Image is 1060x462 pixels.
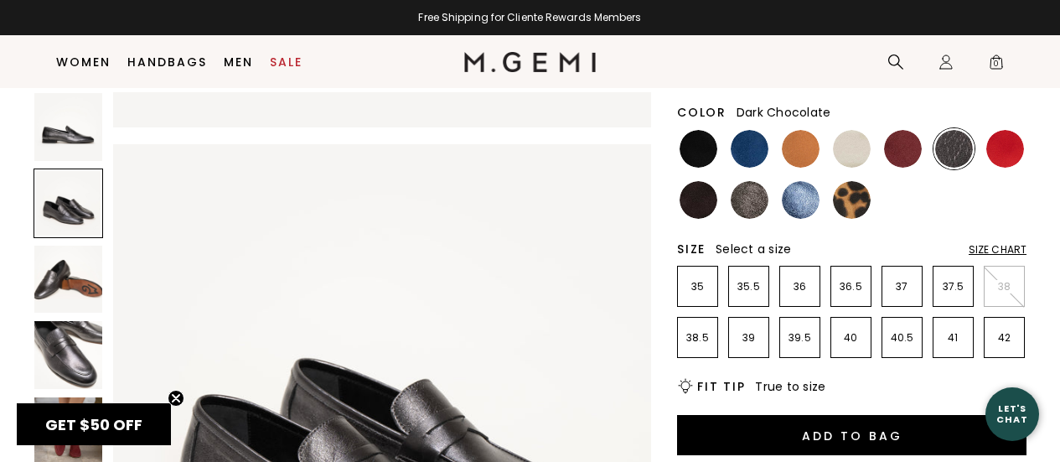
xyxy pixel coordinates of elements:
[729,280,768,293] p: 35.5
[697,380,745,393] h2: Fit Tip
[731,181,768,219] img: Cocoa
[969,243,1026,257] div: Size Chart
[782,130,820,168] img: Luggage
[985,403,1039,424] div: Let's Chat
[755,378,825,395] span: True to size
[168,390,184,407] button: Close teaser
[988,57,1005,74] span: 0
[224,55,253,69] a: Men
[678,280,717,293] p: 35
[677,242,706,256] h2: Size
[464,52,596,72] img: M.Gemi
[716,241,791,257] span: Select a size
[729,331,768,345] p: 39
[780,331,820,345] p: 39.5
[680,181,717,219] img: Dark Chocolate
[680,130,717,168] img: Black
[127,55,207,69] a: Handbags
[933,280,973,293] p: 37.5
[56,55,111,69] a: Women
[45,414,142,435] span: GET $50 OFF
[34,321,102,389] img: The Sacca Donna
[17,403,171,445] div: GET $50 OFFClose teaser
[677,106,726,119] h2: Color
[985,331,1024,345] p: 42
[882,331,922,345] p: 40.5
[737,104,831,121] span: Dark Chocolate
[270,55,302,69] a: Sale
[831,331,871,345] p: 40
[986,130,1024,168] img: Sunset Red
[678,331,717,345] p: 38.5
[782,181,820,219] img: Sapphire
[831,280,871,293] p: 36.5
[884,130,922,168] img: Burgundy
[833,181,871,219] img: Leopard
[34,93,102,161] img: The Sacca Donna
[882,280,922,293] p: 37
[935,130,973,168] img: Dark Gunmetal
[933,331,973,345] p: 41
[731,130,768,168] img: Navy
[677,415,1026,455] button: Add to Bag
[985,280,1024,293] p: 38
[780,280,820,293] p: 36
[833,130,871,168] img: Light Oatmeal
[34,246,102,314] img: The Sacca Donna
